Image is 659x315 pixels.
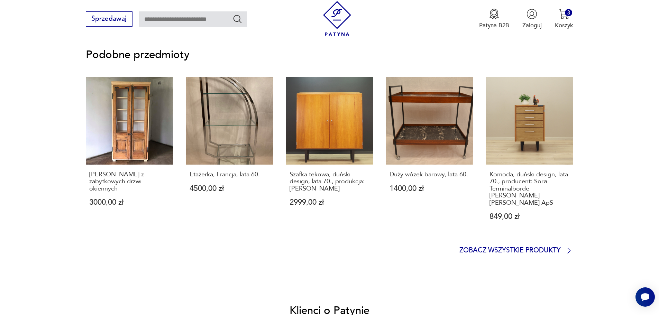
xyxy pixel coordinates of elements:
p: Zaloguj [522,21,542,29]
button: Patyna B2B [479,9,509,29]
a: Etażerka, Francja, lata 60.Etażerka, Francja, lata 60.4500,00 zł [186,77,273,237]
p: 849,00 zł [489,213,570,220]
p: Podobne przedmioty [86,50,574,60]
a: Komoda, duński design, lata 70., producent: Sorø Terminalborde Ole Bjerregaard Pedersen ApSKomoda... [486,77,573,237]
a: Duży wózek barowy, lata 60.Duży wózek barowy, lata 60.1400,00 zł [386,77,473,237]
p: Zobacz wszystkie produkty [459,248,561,253]
p: Etażerka, Francja, lata 60. [190,171,270,178]
img: Ikonka użytkownika [527,9,537,19]
a: Witryna stworzona z zabytkowych drzwi okiennych[PERSON_NAME] z zabytkowych drzwi okiennych3000,00 zł [86,77,173,237]
img: Ikona medalu [489,9,500,19]
p: Komoda, duński design, lata 70., producent: Sorø Terminalborde [PERSON_NAME] [PERSON_NAME] ApS [489,171,570,206]
p: Koszyk [555,21,573,29]
a: Sprzedawaj [86,17,132,22]
button: 3Koszyk [555,9,573,29]
a: Szafka tekowa, duński design, lata 70., produkcja: DaniaSzafka tekowa, duński design, lata 70., p... [286,77,373,237]
div: 3 [565,9,572,16]
p: 4500,00 zł [190,185,270,192]
a: Zobacz wszystkie produkty [459,247,573,255]
img: Ikona koszyka [559,9,569,19]
button: Szukaj [232,14,242,24]
button: Zaloguj [522,9,542,29]
iframe: Smartsupp widget button [635,287,655,307]
a: Ikona medaluPatyna B2B [479,9,509,29]
p: 1400,00 zł [390,185,470,192]
p: Patyna B2B [479,21,509,29]
p: 3000,00 zł [89,199,170,206]
p: Szafka tekowa, duński design, lata 70., produkcja: [PERSON_NAME] [290,171,370,192]
button: Sprzedawaj [86,11,132,27]
p: [PERSON_NAME] z zabytkowych drzwi okiennych [89,171,170,192]
img: Patyna - sklep z meblami i dekoracjami vintage [320,1,355,36]
p: Duży wózek barowy, lata 60. [390,171,470,178]
p: 2999,00 zł [290,199,370,206]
